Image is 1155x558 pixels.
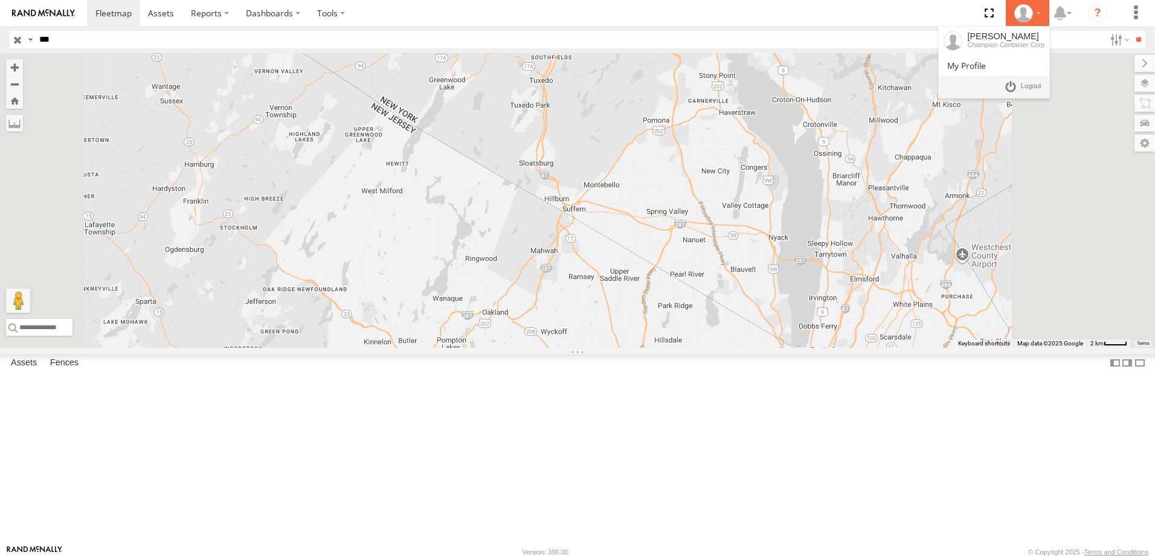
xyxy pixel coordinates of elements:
[1028,548,1148,556] div: © Copyright 2025 -
[6,59,23,75] button: Zoom in
[1090,340,1104,347] span: 2 km
[44,354,85,371] label: Fences
[1134,135,1155,152] label: Map Settings
[1109,354,1121,372] label: Dock Summary Table to the Left
[6,92,23,109] button: Zoom Home
[1010,4,1045,22] div: Leo Nunez
[6,75,23,92] button: Zoom out
[7,546,62,558] a: Visit our Website
[1121,354,1133,372] label: Dock Summary Table to the Right
[5,354,43,371] label: Assets
[12,9,75,18] img: rand-logo.svg
[958,339,1010,348] button: Keyboard shortcuts
[967,31,1044,41] div: [PERSON_NAME]
[1087,339,1131,348] button: Map Scale: 2 km per 35 pixels
[1088,4,1107,23] i: ?
[1084,548,1148,556] a: Terms and Conditions
[25,31,35,48] label: Search Query
[1105,31,1131,48] label: Search Filter Options
[6,115,23,132] label: Measure
[967,41,1044,48] div: Champion Container Corp
[523,548,568,556] div: Version: 306.00
[1137,341,1150,346] a: Terms (opens in new tab)
[1017,340,1083,347] span: Map data ©2025 Google
[6,289,30,313] button: Drag Pegman onto the map to open Street View
[1134,354,1146,372] label: Hide Summary Table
